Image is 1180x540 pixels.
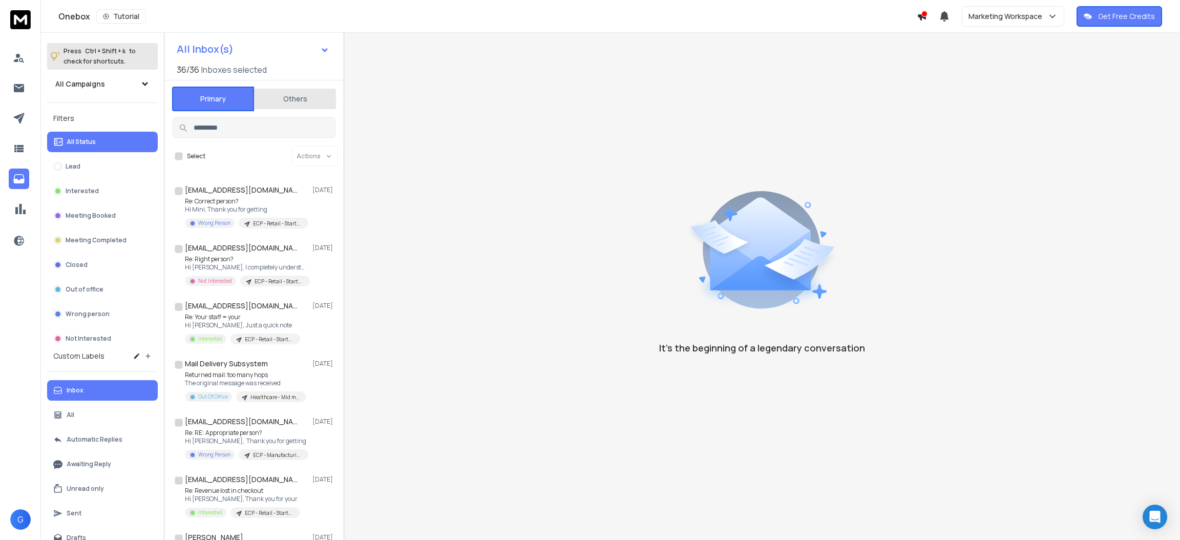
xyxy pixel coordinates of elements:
[185,429,308,437] p: Re: RE: Appropriate person?
[47,380,158,401] button: Inbox
[66,285,103,294] p: Out of office
[198,335,222,343] p: Interested
[201,64,267,76] h3: Inboxes selected
[968,11,1046,22] p: Marketing Workspace
[64,46,136,67] p: Press to check for shortcuts.
[67,138,96,146] p: All Status
[168,39,338,59] button: All Inbox(s)
[39,66,92,72] div: Domain Overview
[198,393,228,401] p: Out Of Office
[185,474,298,485] h1: [EMAIL_ADDRESS][DOMAIN_NAME]
[66,335,111,343] p: Not Interested
[55,79,105,89] h1: All Campaigns
[47,156,158,177] button: Lead
[67,386,83,394] p: Inbox
[66,261,88,269] p: Closed
[1143,505,1167,529] div: Open Intercom Messenger
[659,341,865,355] p: It’s the beginning of a legendary conversation
[198,219,230,227] p: Wrong Person
[47,132,158,152] button: All Status
[185,359,268,369] h1: Mail Delivery Subsystem
[53,351,104,361] h3: Custom Labels
[185,301,298,311] h1: [EMAIL_ADDRESS][DOMAIN_NAME]
[185,185,298,195] h1: [EMAIL_ADDRESS][DOMAIN_NAME]
[16,27,25,35] img: website_grey.svg
[312,244,335,252] p: [DATE]
[253,220,302,227] p: ECP - Retail - Startup | [PERSON_NAME] - Version 1
[47,328,158,349] button: Not Interested
[198,451,230,459] p: Wrong Person
[47,74,158,94] button: All Campaigns
[67,509,81,517] p: Sent
[185,197,308,205] p: Re: Correct person?
[185,263,308,272] p: Hi [PERSON_NAME], I completely understand and
[27,27,73,35] div: Domain: [URL]
[47,255,158,275] button: Closed
[67,435,122,444] p: Automatic Replies
[255,278,304,285] p: ECP - Retail - Startup | [PERSON_NAME] - Version 1
[10,509,31,530] button: G
[185,437,308,445] p: Hi [PERSON_NAME], Thank you for getting
[1098,11,1155,22] p: Get Free Credits
[47,429,158,450] button: Automatic Replies
[187,152,205,160] label: Select
[47,479,158,499] button: Unread only
[185,417,298,427] h1: [EMAIL_ADDRESS][DOMAIN_NAME]
[96,9,146,24] button: Tutorial
[312,360,335,368] p: [DATE]
[66,310,110,318] p: Wrong person
[253,451,302,459] p: ECP - Manufacturing - Enterprise | [PERSON_NAME]
[198,277,232,285] p: Not Interested
[185,371,306,379] p: Returned mail: too many hops
[67,411,74,419] p: All
[66,162,80,171] p: Lead
[312,302,335,310] p: [DATE]
[47,181,158,201] button: Interested
[66,187,99,195] p: Interested
[29,16,50,25] div: v 4.0.25
[185,379,306,387] p: The original message was received
[66,212,116,220] p: Meeting Booked
[47,405,158,425] button: All
[83,45,127,57] span: Ctrl + Shift + k
[67,485,104,493] p: Unread only
[47,304,158,324] button: Wrong person
[185,255,308,263] p: Re: Right person?
[185,205,308,214] p: Hi Mini, Thank you for getting
[102,65,110,73] img: tab_keywords_by_traffic_grey.svg
[245,336,294,343] p: ECP - Retail - Startup | [PERSON_NAME] - version 1
[185,313,300,321] p: Re: Your staff = your
[113,66,173,72] div: Keywords by Traffic
[47,503,158,524] button: Sent
[67,460,111,468] p: Awaiting Reply
[177,64,199,76] span: 36 / 36
[66,236,127,244] p: Meeting Completed
[185,321,300,329] p: Hi [PERSON_NAME], Just a quick note
[58,9,917,24] div: Onebox
[47,230,158,251] button: Meeting Completed
[254,88,336,110] button: Others
[47,205,158,226] button: Meeting Booked
[312,475,335,484] p: [DATE]
[198,509,222,516] p: Interested
[47,279,158,300] button: Out of office
[177,44,234,54] h1: All Inbox(s)
[47,454,158,474] button: Awaiting Reply
[250,393,300,401] p: Healthcare - Mid maarket | [PERSON_NAME]
[28,65,36,73] img: tab_domain_overview_orange.svg
[185,487,300,495] p: Re: Revenue lost in checkout
[47,111,158,126] h3: Filters
[1077,6,1162,27] button: Get Free Credits
[16,16,25,25] img: logo_orange.svg
[172,87,254,111] button: Primary
[185,243,298,253] h1: [EMAIL_ADDRESS][DOMAIN_NAME]
[312,418,335,426] p: [DATE]
[312,186,335,194] p: [DATE]
[245,509,294,517] p: ECP - Retail - Startup | [PERSON_NAME] - version 1
[185,495,300,503] p: Hi [PERSON_NAME], Thank you for your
